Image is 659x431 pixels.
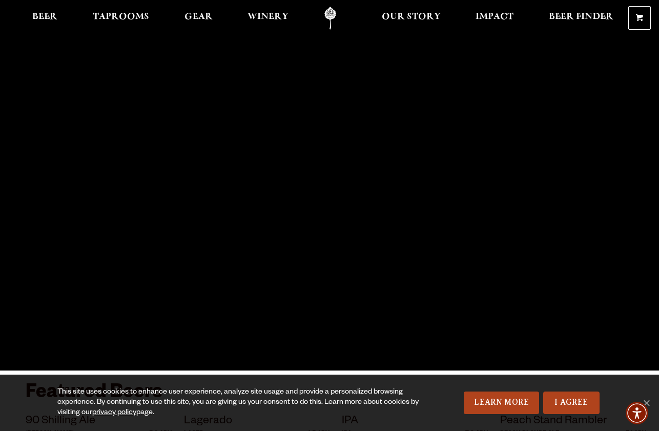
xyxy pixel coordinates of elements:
a: Winery [241,7,295,30]
a: Beer [26,7,64,30]
a: Odell Home [311,7,349,30]
a: privacy policy [92,409,136,417]
span: Taprooms [93,13,149,21]
span: Our Story [382,13,441,21]
div: Accessibility Menu [626,402,648,424]
a: Taprooms [86,7,156,30]
a: I Agree [543,392,600,414]
span: Winery [248,13,289,21]
span: Beer Finder [549,13,613,21]
a: Beer Finder [542,7,620,30]
a: Gear [178,7,219,30]
a: Impact [469,7,520,30]
span: Beer [32,13,57,21]
div: This site uses cookies to enhance user experience, analyze site usage and provide a personalized ... [57,387,422,418]
a: Our Story [375,7,447,30]
span: Impact [476,13,513,21]
a: Learn More [464,392,539,414]
span: Gear [184,13,213,21]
